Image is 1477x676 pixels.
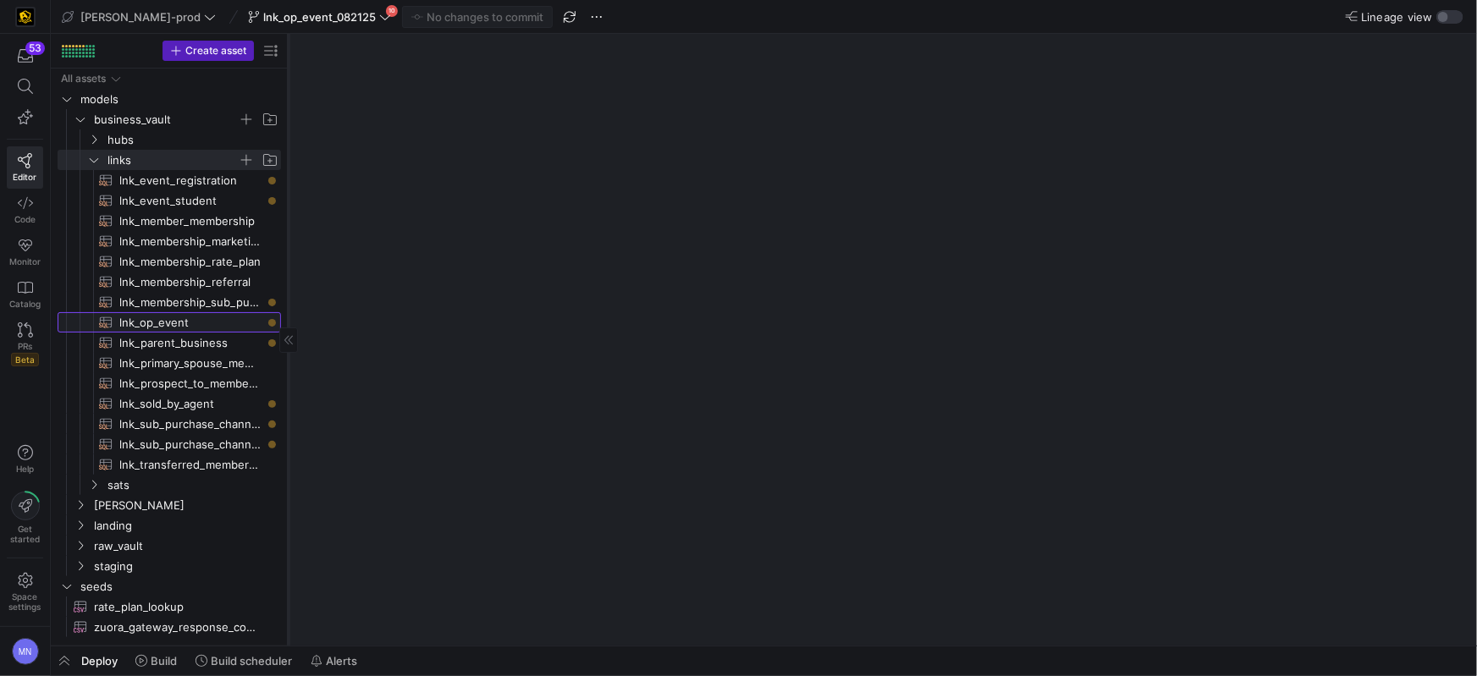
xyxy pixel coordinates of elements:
[303,646,365,675] button: Alerts
[7,437,43,481] button: Help
[94,557,278,576] span: staging
[58,231,281,251] div: Press SPACE to select this row.
[12,638,39,665] div: MN
[58,170,281,190] a: lnk_event_registration​​​​​​​​​​
[81,654,118,668] span: Deploy
[58,211,281,231] div: Press SPACE to select this row.
[58,272,281,292] div: Press SPACE to select this row.
[11,353,39,366] span: Beta
[107,475,278,495] span: sats
[58,129,281,150] div: Press SPACE to select this row.
[58,312,281,333] a: lnk_op_event​​​​​​​​​​
[7,273,43,316] a: Catalog
[94,597,262,617] span: rate_plan_lookup​​​​​​
[58,272,281,292] a: lnk_membership_referral​​​​​​​​​​
[10,524,40,544] span: Get started
[58,536,281,556] div: Press SPACE to select this row.
[58,89,281,109] div: Press SPACE to select this row.
[58,393,281,414] a: lnk_sold_by_agent​​​​​​​​​​
[58,454,281,475] a: lnk_transferred_membership​​​​​​​​​​
[119,333,262,353] span: lnk_parent_business​​​​​​​​​​
[94,496,278,515] span: [PERSON_NAME]
[119,354,262,373] span: lnk_primary_spouse_member_grouping​​​​​​​​​​
[58,292,281,312] div: Press SPACE to select this row.
[263,10,376,24] span: lnk_op_event_082125
[7,565,43,619] a: Spacesettings
[18,341,32,351] span: PRs
[94,110,238,129] span: business_vault
[14,172,37,182] span: Editor
[119,293,262,312] span: lnk_membership_sub_purchase_channel​​​​​​​​​​
[151,654,177,668] span: Build
[58,6,220,28] button: [PERSON_NAME]-prod
[58,596,281,617] div: Press SPACE to select this row.
[58,596,281,617] a: rate_plan_lookup​​​​​​
[58,190,281,211] div: Press SPACE to select this row.
[58,333,281,353] a: lnk_parent_business​​​​​​​​​​
[25,41,45,55] div: 53
[119,415,262,434] span: lnk_sub_purchase_channel_monthly_forecast​​​​​​​​​​
[58,312,281,333] div: Press SPACE to select this row.
[1361,10,1433,24] span: Lineage view
[7,634,43,669] button: MN
[17,8,34,25] img: https://storage.googleapis.com/y42-prod-data-exchange/images/uAsz27BndGEK0hZWDFeOjoxA7jCwgK9jE472...
[119,212,262,231] span: lnk_member_membership​​​​​​​​​​
[119,455,262,475] span: lnk_transferred_membership​​​​​​​​​​
[7,316,43,373] a: PRsBeta
[58,251,281,272] div: Press SPACE to select this row.
[7,41,43,71] button: 53
[80,10,201,24] span: [PERSON_NAME]-prod
[7,189,43,231] a: Code
[61,73,106,85] div: All assets
[128,646,185,675] button: Build
[326,654,357,668] span: Alerts
[58,373,281,393] div: Press SPACE to select this row.
[119,252,262,272] span: lnk_membership_rate_plan​​​​​​​​​​
[58,69,281,89] div: Press SPACE to select this row.
[119,272,262,292] span: lnk_membership_referral​​​​​​​​​​
[119,435,262,454] span: lnk_sub_purchase_channel_weekly_forecast​​​​​​​​​​
[58,333,281,353] div: Press SPACE to select this row.
[119,313,262,333] span: lnk_op_event​​​​​​​​​​
[58,414,281,434] div: Press SPACE to select this row.
[119,191,262,211] span: lnk_event_student​​​​​​​​​​
[58,434,281,454] a: lnk_sub_purchase_channel_weekly_forecast​​​​​​​​​​
[58,231,281,251] a: lnk_membership_marketing​​​​​​​​​​
[94,516,278,536] span: landing
[58,190,281,211] a: lnk_event_student​​​​​​​​​​
[58,454,281,475] div: Press SPACE to select this row.
[58,434,281,454] div: Press SPACE to select this row.
[14,214,36,224] span: Code
[58,109,281,129] div: Press SPACE to select this row.
[94,536,278,556] span: raw_vault
[188,646,300,675] button: Build scheduler
[119,171,262,190] span: lnk_event_registration​​​​​​​​​​
[58,170,281,190] div: Press SPACE to select this row.
[107,151,238,170] span: links
[58,495,281,515] div: Press SPACE to select this row.
[9,256,41,267] span: Monitor
[7,146,43,189] a: Editor
[58,393,281,414] div: Press SPACE to select this row.
[58,617,281,637] div: Press SPACE to select this row.
[94,618,262,637] span: zuora_gateway_response_codes​​​​​​
[119,394,262,414] span: lnk_sold_by_agent​​​​​​​​​​
[107,130,278,150] span: hubs
[58,211,281,231] a: lnk_member_membership​​​​​​​​​​
[185,45,246,57] span: Create asset
[7,231,43,273] a: Monitor
[80,577,278,596] span: seeds
[58,556,281,576] div: Press SPACE to select this row.
[7,3,43,31] a: https://storage.googleapis.com/y42-prod-data-exchange/images/uAsz27BndGEK0hZWDFeOjoxA7jCwgK9jE472...
[58,576,281,596] div: Press SPACE to select this row.
[7,485,43,551] button: Getstarted
[14,464,36,474] span: Help
[80,90,278,109] span: models
[58,292,281,312] a: lnk_membership_sub_purchase_channel​​​​​​​​​​
[58,414,281,434] a: lnk_sub_purchase_channel_monthly_forecast​​​​​​​​​​
[58,353,281,373] div: Press SPACE to select this row.
[58,373,281,393] a: lnk_prospect_to_member_conversion​​​​​​​​​​
[9,591,41,612] span: Space settings
[244,6,395,28] button: lnk_op_event_082125
[58,617,281,637] a: zuora_gateway_response_codes​​​​​​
